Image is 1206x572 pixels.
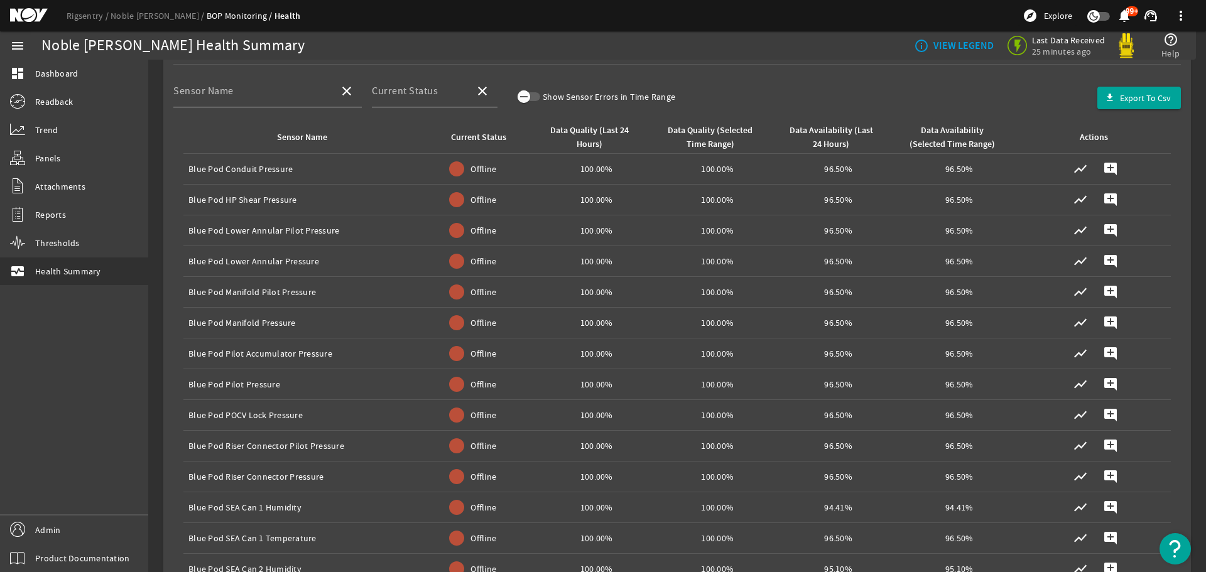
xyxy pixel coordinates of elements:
div: 100.00% [541,532,651,544]
mat-icon: support_agent [1143,8,1158,23]
div: Blue Pod Manifold Pilot Pressure [188,286,430,298]
div: Sensor Name [277,131,327,144]
span: Dashboard [35,67,78,80]
mat-icon: menu [10,38,25,53]
mat-icon: show_chart [1073,377,1088,392]
div: 100.00% [541,316,651,329]
span: Product Documentation [35,552,129,564]
div: 100.00% [541,470,651,483]
div: 96.50% [904,347,1014,360]
div: Blue Pod POCV Lock Pressure [188,409,430,421]
div: 96.50% [904,532,1014,544]
div: Blue Pod Pilot Pressure [188,378,430,391]
mat-icon: add_comment [1103,377,1118,392]
mat-icon: add_comment [1103,469,1118,484]
div: 100.00% [541,378,651,391]
div: 100.00% [662,193,773,206]
div: Blue Pod SEA Can 1 Temperature [188,532,430,544]
div: 96.50% [904,224,1014,237]
div: 96.50% [783,409,893,421]
div: Actions [1080,131,1108,144]
button: VIEW LEGEND [909,35,999,57]
mat-icon: add_comment [1103,346,1118,361]
div: 96.50% [904,316,1014,329]
b: VIEW LEGEND [933,40,994,52]
mat-icon: add_comment [1103,254,1118,269]
div: 96.50% [904,255,1014,267]
div: 96.50% [783,255,893,267]
div: Data Availability (Selected Time Range) [906,124,998,151]
mat-icon: explore [1023,8,1038,23]
button: 99+ [1117,9,1131,23]
span: Admin [35,524,60,536]
span: 25 minutes ago [1032,46,1105,57]
div: 96.50% [904,440,1014,452]
div: 94.41% [904,501,1014,514]
a: Rigsentry [67,10,111,21]
button: more_vert [1166,1,1196,31]
mat-icon: show_chart [1073,438,1088,453]
span: Panels [35,152,61,165]
mat-icon: show_chart [1073,531,1088,546]
div: 100.00% [541,286,651,298]
div: 100.00% [662,440,773,452]
button: Open Resource Center [1160,533,1191,564]
span: Trend [35,124,58,136]
div: Data Quality (Last 24 Hours) [541,124,646,151]
div: Current Status [451,131,506,144]
a: Noble [PERSON_NAME] [111,10,207,21]
img: Yellowpod.svg [1114,33,1139,58]
div: 100.00% [541,409,651,421]
a: BOP Monitoring [207,10,274,21]
a: Health [274,10,301,22]
div: 96.50% [783,286,893,298]
div: Data Quality (Selected Time Range) [662,124,768,151]
mat-icon: show_chart [1073,315,1088,330]
span: Thresholds [35,237,80,249]
div: Data Availability (Last 24 Hours) [783,124,888,151]
mat-icon: add_comment [1103,315,1118,330]
div: 96.50% [904,409,1014,421]
span: Readback [35,95,73,108]
mat-icon: monitor_heart [10,264,25,279]
button: Export To Csv [1097,87,1181,109]
div: 100.00% [541,347,651,360]
div: 100.00% [662,501,773,514]
span: Attachments [35,180,85,193]
span: Offline [470,286,496,298]
div: 96.50% [904,470,1014,483]
span: Offline [470,316,496,329]
mat-icon: show_chart [1073,284,1088,299]
div: Sensor Name [188,131,425,144]
mat-label: Sensor Name [173,85,234,97]
div: 100.00% [541,255,651,267]
mat-icon: show_chart [1073,407,1088,423]
mat-label: Current Status [372,85,438,97]
span: Offline [470,470,496,483]
span: Offline [470,409,496,421]
div: 96.50% [783,224,893,237]
mat-icon: add_comment [1103,500,1118,515]
div: Data Availability (Last 24 Hours) [785,124,877,151]
mat-icon: show_chart [1073,254,1088,269]
div: Data Quality (Selected Time Range) [664,124,756,151]
mat-icon: dashboard [10,66,25,81]
div: 100.00% [541,163,651,175]
mat-icon: add_comment [1103,407,1118,423]
div: 96.50% [783,193,893,206]
span: Offline [470,347,496,360]
span: Reports [35,208,66,221]
mat-icon: show_chart [1073,223,1088,238]
span: Offline [470,193,496,206]
span: Help [1161,47,1180,60]
div: 100.00% [541,224,651,237]
span: Offline [470,255,496,267]
button: Explore [1018,6,1077,26]
div: 100.00% [662,378,773,391]
span: Offline [470,378,496,391]
div: 96.50% [904,193,1014,206]
div: Data Availability (Selected Time Range) [904,124,1009,151]
div: Blue Pod HP Shear Pressure [188,193,430,206]
span: Explore [1044,9,1072,22]
div: 96.50% [783,378,893,391]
